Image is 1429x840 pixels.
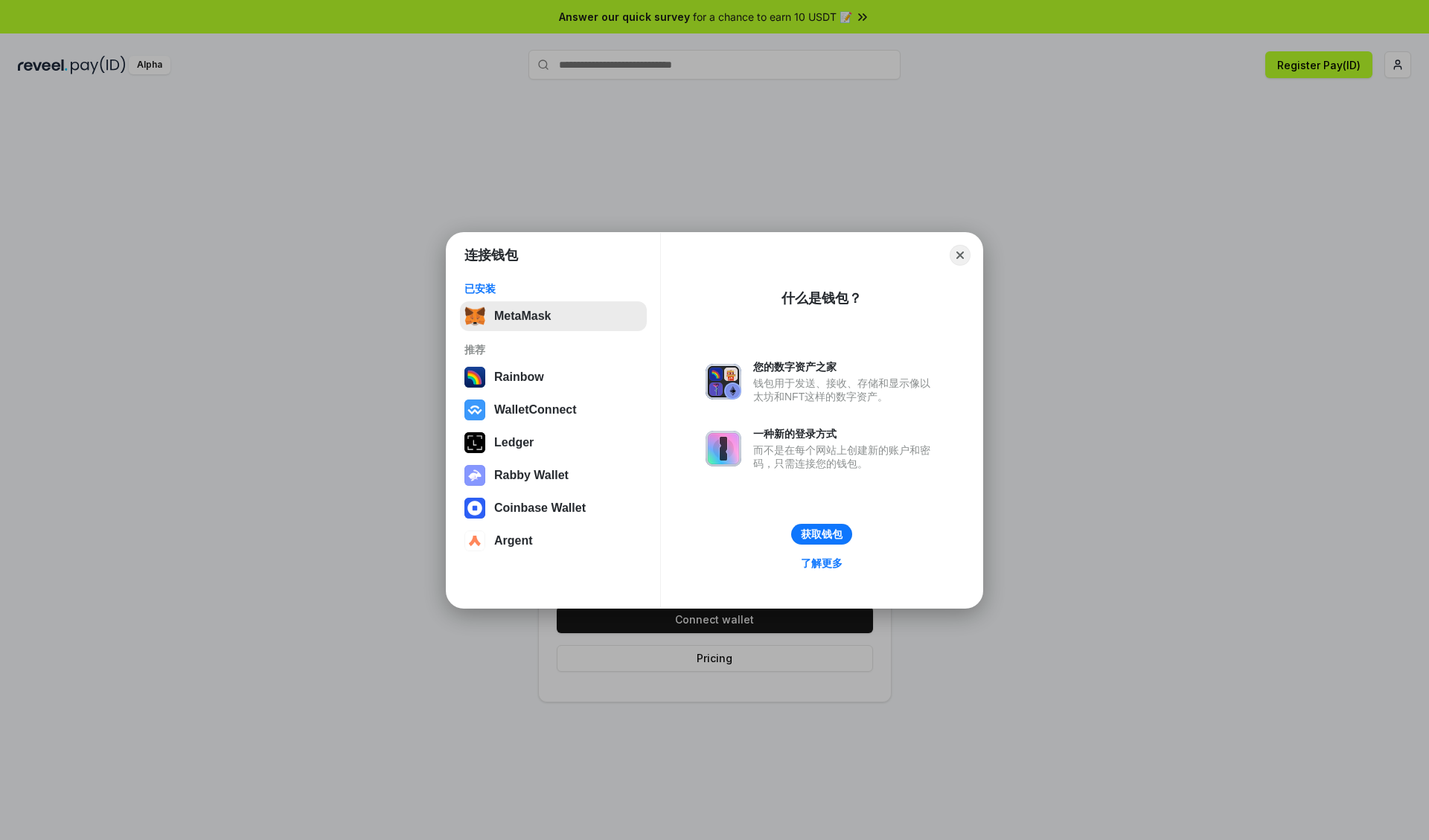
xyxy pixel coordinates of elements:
[460,493,647,523] button: Coinbase Wallet
[950,245,971,266] button: Close
[792,554,851,573] a: 了解更多
[781,289,862,307] div: 什么是钱包？
[460,362,647,392] button: Rainbow
[464,465,485,486] img: svg+xml,%3Csvg%20xmlns%3D%22http%3A%2F%2Fwww.w3.org%2F2000%2Fsvg%22%20fill%3D%22none%22%20viewBox...
[494,469,569,482] div: Rabby Wallet
[464,282,642,295] div: 已安装
[460,526,647,556] button: Argent
[706,364,741,400] img: svg+xml,%3Csvg%20xmlns%3D%22http%3A%2F%2Fwww.w3.org%2F2000%2Fsvg%22%20fill%3D%22none%22%20viewBox...
[464,530,485,551] img: svg+xml,%3Csvg%20width%3D%2228%22%20height%3D%2228%22%20viewBox%3D%220%200%2028%2028%22%20fill%3D...
[801,557,843,570] div: 了解更多
[494,310,551,323] div: MetaMask
[753,376,938,403] div: 钱包用于发送、接收、存储和显示像以太坊和NFT这样的数字资产。
[753,443,938,470] div: 而不是在每个网站上创建新的账户和密码，只需连接您的钱包。
[464,367,485,388] img: svg+xml,%3Csvg%20width%3D%22120%22%20height%3D%22120%22%20viewBox%3D%220%200%20120%20120%22%20fil...
[494,371,544,384] div: Rainbow
[494,436,534,449] div: Ledger
[494,403,577,417] div: WalletConnect
[494,534,533,548] div: Argent
[464,246,518,264] h1: 连接钱包
[801,528,843,541] div: 获取钱包
[460,461,647,490] button: Rabby Wallet
[791,524,852,545] button: 获取钱包
[460,395,647,425] button: WalletConnect
[464,498,485,519] img: svg+xml,%3Csvg%20width%3D%2228%22%20height%3D%2228%22%20viewBox%3D%220%200%2028%2028%22%20fill%3D...
[464,432,485,453] img: svg+xml,%3Csvg%20xmlns%3D%22http%3A%2F%2Fwww.w3.org%2F2000%2Fsvg%22%20width%3D%2228%22%20height%3...
[464,343,642,356] div: 推荐
[460,301,647,331] button: MetaMask
[706,431,741,467] img: svg+xml,%3Csvg%20xmlns%3D%22http%3A%2F%2Fwww.w3.org%2F2000%2Fsvg%22%20fill%3D%22none%22%20viewBox...
[464,306,485,327] img: svg+xml,%3Csvg%20fill%3D%22none%22%20height%3D%2233%22%20viewBox%3D%220%200%2035%2033%22%20width%...
[753,360,938,373] div: 您的数字资产之家
[460,428,647,458] button: Ledger
[753,427,938,440] div: 一种新的登录方式
[494,501,586,515] div: Coinbase Wallet
[464,400,485,420] img: svg+xml,%3Csvg%20width%3D%2228%22%20height%3D%2228%22%20viewBox%3D%220%200%2028%2028%22%20fill%3D...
